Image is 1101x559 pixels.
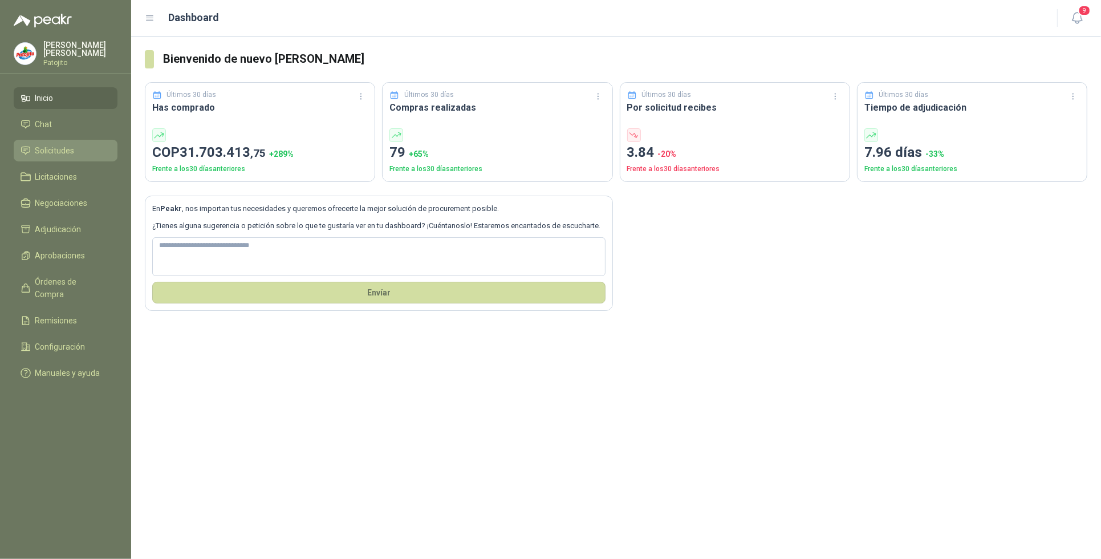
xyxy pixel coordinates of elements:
[35,144,75,157] span: Solicitudes
[14,362,117,384] a: Manuales y ayuda
[35,314,78,327] span: Remisiones
[14,245,117,266] a: Aprobaciones
[152,164,368,175] p: Frente a los 30 días anteriores
[1067,8,1087,29] button: 9
[641,90,691,100] p: Últimos 30 días
[389,164,605,175] p: Frente a los 30 días anteriores
[14,336,117,358] a: Configuración
[35,276,107,301] span: Órdenes de Compra
[35,171,78,183] span: Licitaciones
[389,100,605,115] h3: Compras realizadas
[152,142,368,164] p: COP
[152,203,606,214] p: En , nos importan tus necesidades y queremos ofrecerte la mejor solución de procurement posible.
[864,100,1080,115] h3: Tiempo de adjudicación
[14,114,117,135] a: Chat
[35,367,100,379] span: Manuales y ayuda
[35,223,82,236] span: Adjudicación
[180,144,266,160] span: 31.703.413
[14,43,36,64] img: Company Logo
[409,149,429,159] span: + 65 %
[14,218,117,240] a: Adjudicación
[14,192,117,214] a: Negociaciones
[389,142,605,164] p: 79
[152,282,606,303] button: Envíar
[1078,5,1091,16] span: 9
[152,100,368,115] h3: Has comprado
[627,142,843,164] p: 3.84
[864,142,1080,164] p: 7.96 días
[35,249,86,262] span: Aprobaciones
[163,50,1087,68] h3: Bienvenido de nuevo [PERSON_NAME]
[404,90,454,100] p: Últimos 30 días
[35,118,52,131] span: Chat
[35,197,88,209] span: Negociaciones
[14,87,117,109] a: Inicio
[925,149,944,159] span: -33 %
[658,149,677,159] span: -20 %
[864,164,1080,175] p: Frente a los 30 días anteriores
[14,14,72,27] img: Logo peakr
[167,90,217,100] p: Últimos 30 días
[14,166,117,188] a: Licitaciones
[169,10,220,26] h1: Dashboard
[152,220,606,232] p: ¿Tienes alguna sugerencia o petición sobre lo que te gustaría ver en tu dashboard? ¡Cuéntanoslo! ...
[14,140,117,161] a: Solicitudes
[250,147,266,160] span: ,75
[160,204,182,213] b: Peakr
[627,100,843,115] h3: Por solicitud recibes
[35,341,86,353] span: Configuración
[879,90,928,100] p: Últimos 30 días
[14,271,117,305] a: Órdenes de Compra
[43,41,117,57] p: [PERSON_NAME] [PERSON_NAME]
[627,164,843,175] p: Frente a los 30 días anteriores
[35,92,54,104] span: Inicio
[269,149,294,159] span: + 289 %
[43,59,117,66] p: Patojito
[14,310,117,331] a: Remisiones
